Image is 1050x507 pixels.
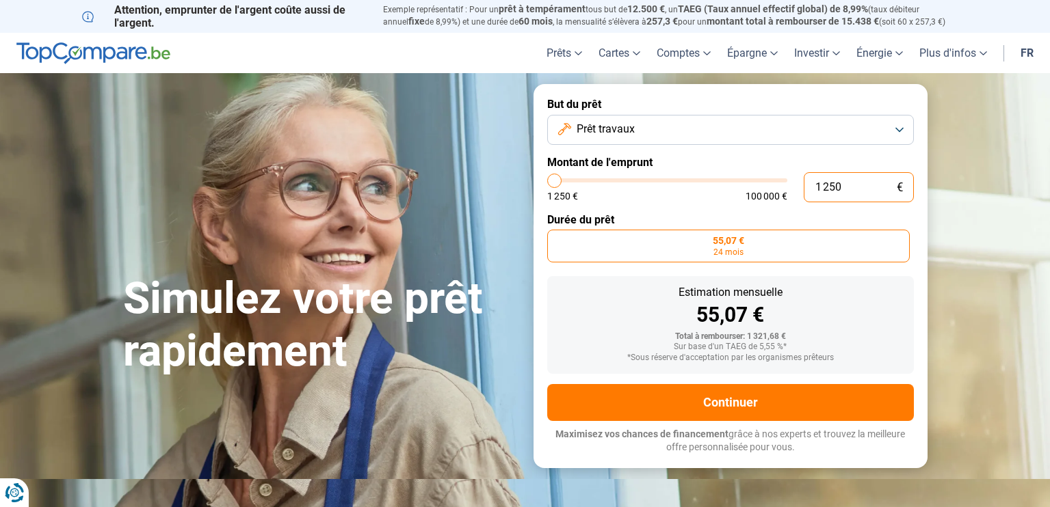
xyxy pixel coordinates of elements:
[590,33,648,73] a: Cartes
[678,3,868,14] span: TAEG (Taux annuel effectif global) de 8,99%
[786,33,848,73] a: Investir
[558,332,903,342] div: Total à rembourser: 1 321,68 €
[555,428,729,439] span: Maximisez vos chances de financement
[577,122,635,137] span: Prêt travaux
[547,156,914,169] label: Montant de l'emprunt
[558,305,903,325] div: 55,07 €
[408,16,425,27] span: fixe
[547,115,914,145] button: Prêt travaux
[547,191,578,201] span: 1 250 €
[719,33,786,73] a: Épargne
[558,287,903,298] div: Estimation mensuelle
[627,3,665,14] span: 12.500 €
[499,3,586,14] span: prêt à tempérament
[558,353,903,363] div: *Sous réserve d'acceptation par les organismes prêteurs
[746,191,787,201] span: 100 000 €
[16,42,170,64] img: TopCompare
[911,33,995,73] a: Plus d'infos
[547,428,914,454] p: grâce à nos experts et trouvez la meilleure offre personnalisée pour vous.
[547,384,914,421] button: Continuer
[848,33,911,73] a: Énergie
[519,16,553,27] span: 60 mois
[897,182,903,193] span: €
[558,342,903,352] div: Sur base d'un TAEG de 5,55 %*
[713,236,744,245] span: 55,07 €
[547,213,914,226] label: Durée du prêt
[123,273,517,378] h1: Simulez votre prêt rapidement
[707,16,879,27] span: montant total à rembourser de 15.438 €
[383,3,969,28] p: Exemple représentatif : Pour un tous but de , un (taux débiteur annuel de 8,99%) et une durée de ...
[82,3,367,29] p: Attention, emprunter de l'argent coûte aussi de l'argent.
[547,98,914,111] label: But du prêt
[538,33,590,73] a: Prêts
[713,248,744,256] span: 24 mois
[1012,33,1042,73] a: fr
[648,33,719,73] a: Comptes
[646,16,678,27] span: 257,3 €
